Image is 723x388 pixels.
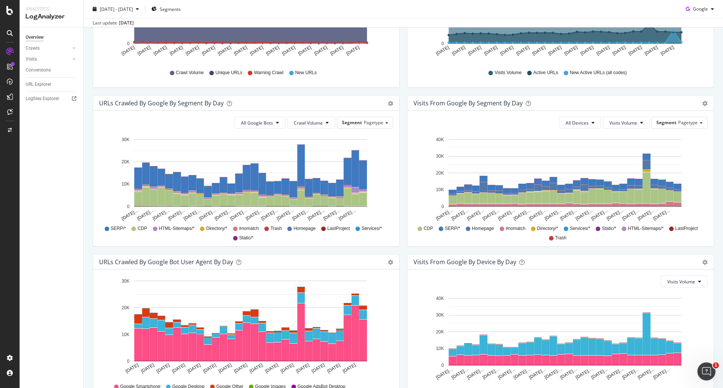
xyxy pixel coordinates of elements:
text: [DATE] [218,362,233,374]
span: Directory/* [537,225,558,232]
text: [DATE] [467,45,482,56]
div: [DATE] [119,20,134,26]
text: [DATE] [499,45,514,56]
svg: A chart. [99,135,390,222]
text: [DATE] [628,45,643,56]
text: 30K [122,137,130,142]
text: [DATE] [169,45,184,56]
span: All Devices [566,120,589,126]
text: 10K [436,187,444,192]
a: Logfiles Explorer [26,95,78,103]
text: [DATE] [140,362,155,374]
span: Google [693,6,708,12]
text: [DATE] [295,362,310,374]
text: [DATE] [264,362,279,374]
span: Crawl Volume [294,120,323,126]
text: [DATE] [297,45,312,56]
a: Conversions [26,66,78,74]
text: [DATE] [660,45,675,56]
span: Segments [160,6,181,12]
text: [DATE] [217,45,232,56]
text: [DATE] [156,362,171,374]
text: 0 [441,41,444,46]
text: [DATE] [329,45,344,56]
div: Visits From Google By Device By Day [413,258,516,266]
span: LastProject [327,225,350,232]
text: 10K [122,332,130,337]
span: LastProject [675,225,698,232]
span: #nomatch [506,225,526,232]
div: URL Explorer [26,81,51,88]
text: [DATE] [171,362,186,374]
text: [DATE] [281,45,296,56]
span: Trash [270,225,282,232]
span: New Active URLs (all codes) [570,70,627,76]
span: CDP [137,225,147,232]
button: All Google Bots [235,117,285,129]
span: Segment [342,119,362,126]
text: [DATE] [153,45,168,56]
button: Visits Volume [603,117,650,129]
text: [DATE] [249,362,264,374]
text: [DATE] [313,45,328,56]
div: Analytics [26,6,77,12]
button: Visits Volume [661,275,708,288]
div: LogAnalyzer [26,12,77,21]
text: [DATE] [201,45,216,56]
div: A chart. [99,275,390,380]
div: Logfiles Explorer [26,95,59,103]
text: [DATE] [531,45,546,56]
text: [DATE] [515,45,530,56]
span: New URLs [295,70,317,76]
span: Visits Volume [494,70,522,76]
div: Visits from Google By Segment By Day [413,99,523,107]
div: Conversions [26,66,51,74]
text: 0 [127,204,130,209]
span: CDP [424,225,433,232]
button: Segments [148,3,184,15]
span: Homepage [293,225,316,232]
span: #nomatch [239,225,259,232]
span: SERP/* [111,225,126,232]
span: Segment [656,119,676,126]
text: 10K [436,346,444,351]
div: gear [388,101,393,106]
span: Services/* [570,225,590,232]
text: [DATE] [202,362,217,374]
button: [DATE] - [DATE] [90,3,142,15]
text: [DATE] [596,45,611,56]
span: Pagetype [678,119,698,126]
text: [DATE] [185,45,200,56]
a: Visits [26,55,70,63]
div: gear [388,260,393,265]
text: [DATE] [326,362,341,374]
svg: A chart. [413,135,705,222]
span: Homepage [472,225,494,232]
div: Crawls [26,44,40,52]
span: [DATE] - [DATE] [100,6,133,12]
text: [DATE] [548,45,563,56]
div: URLs Crawled by Google By Segment By Day [99,99,224,107]
button: Google [683,3,717,15]
span: Unique URLs [215,70,242,76]
text: [DATE] [311,362,326,374]
a: Crawls [26,44,70,52]
span: Directory/* [206,225,227,232]
svg: A chart. [413,294,705,381]
text: [DATE] [580,45,595,56]
iframe: Intercom live chat [697,362,715,380]
span: Pagetype [364,119,383,126]
text: 20K [436,329,444,335]
span: HTML-Sitemaps/* [159,225,195,232]
text: 0 [441,363,444,368]
text: 20K [122,159,130,164]
text: 0 [127,41,130,46]
text: [DATE] [249,45,264,56]
text: [DATE] [644,45,659,56]
span: HTML-Sitemaps/* [628,225,664,232]
div: Overview [26,33,44,41]
text: [DATE] [345,45,360,56]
